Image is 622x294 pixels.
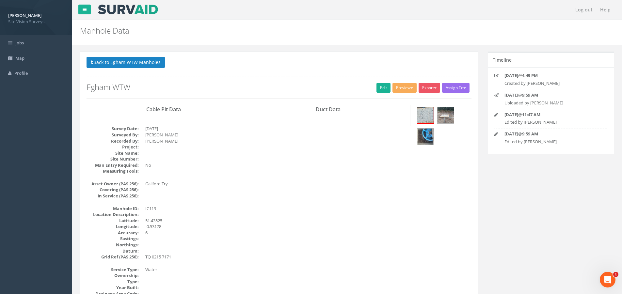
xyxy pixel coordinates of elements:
[145,126,241,132] dd: [DATE]
[87,168,139,174] dt: Measuring Tools:
[8,12,41,18] strong: [PERSON_NAME]
[87,236,139,242] dt: Eastings:
[145,206,241,212] dd: IC119
[504,112,597,118] p: @
[522,72,538,78] strong: 4:49 PM
[522,131,538,137] strong: 9:59 AM
[87,187,139,193] dt: Covering (PAS 256):
[613,272,618,277] span: 1
[522,112,540,117] strong: 11:47 AM
[87,193,139,199] dt: In Service (PAS 256):
[87,285,139,291] dt: Year Built:
[87,83,471,91] h2: Egham WTW
[251,107,406,113] h3: Duct Data
[87,132,139,138] dt: Surveyed By:
[87,206,139,212] dt: Manhole ID:
[87,107,241,113] h3: Cable Pit Data
[504,131,597,137] p: @
[504,139,597,145] p: Edited by [PERSON_NAME]
[87,272,139,279] dt: Ownership:
[145,267,241,273] dd: Water
[87,57,165,68] button: Back to Egham WTW Manholes
[87,211,139,218] dt: Location Description:
[14,70,28,76] span: Profile
[87,144,139,150] dt: Project:
[15,40,24,46] span: Jobs
[376,83,391,93] a: Edit
[600,272,615,287] iframe: Intercom live chat
[417,107,434,123] img: 1bfde6e9-8183-b866-96e7-371b37d9d300_5ef56274-ecad-ecd5-11cd-d37f6d47af7b_thumb.jpg
[504,131,518,137] strong: [DATE]
[504,92,597,98] p: @
[145,181,241,187] dd: Galiford Try
[145,254,241,260] dd: TQ 0215 7171
[87,162,139,168] dt: Man Entry Required:
[145,162,241,168] dd: No
[504,92,518,98] strong: [DATE]
[145,224,241,230] dd: -0.53178
[87,224,139,230] dt: Longitude:
[419,83,440,93] button: Export
[493,57,512,62] h5: Timeline
[87,248,139,254] dt: Datum:
[87,150,139,156] dt: Site Name:
[504,72,597,79] p: @
[145,218,241,224] dd: 51.43525
[145,138,241,144] dd: [PERSON_NAME]
[87,181,139,187] dt: Asset Owner (PAS 256):
[87,126,139,132] dt: Survey Date:
[504,100,597,106] p: Uploaded by [PERSON_NAME]
[417,129,434,145] img: 1bfde6e9-8183-b866-96e7-371b37d9d300_0a390762-76a0-2f29-5138-24e32d9e9d3a_thumb.jpg
[87,156,139,162] dt: Site Number:
[80,26,523,35] h2: Manhole Data
[8,11,64,24] a: [PERSON_NAME] Site Vision Surveys
[504,119,597,125] p: Edited by [PERSON_NAME]
[145,132,241,138] dd: [PERSON_NAME]
[15,55,24,61] span: Map
[522,92,538,98] strong: 9:59 AM
[87,230,139,236] dt: Accuracy:
[438,107,454,123] img: 1bfde6e9-8183-b866-96e7-371b37d9d300_ae9d43eb-371e-1524-40d7-a5f43c923c8b_thumb.jpg
[87,242,139,248] dt: Northings:
[87,267,139,273] dt: Service Type:
[87,279,139,285] dt: Type:
[8,19,64,25] span: Site Vision Surveys
[504,80,597,86] p: Created by [PERSON_NAME]
[87,254,139,260] dt: Grid Ref (PAS 256):
[87,218,139,224] dt: Latitude:
[442,83,470,93] button: Assign To
[87,138,139,144] dt: Recorded By:
[392,83,417,93] button: Preview
[504,72,518,78] strong: [DATE]
[504,112,518,117] strong: [DATE]
[145,230,241,236] dd: 6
